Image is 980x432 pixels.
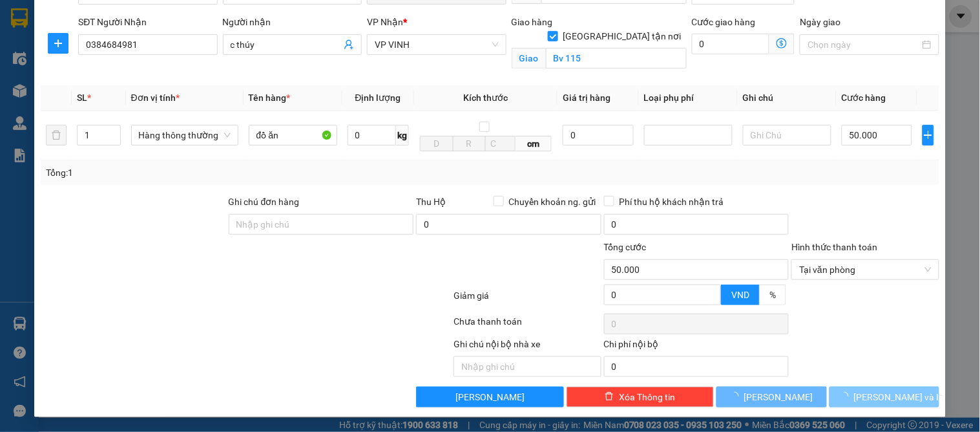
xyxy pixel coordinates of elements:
[738,85,837,111] th: Ghi chú
[777,38,787,49] span: dollar-circle
[800,17,840,27] label: Ngày giao
[452,314,602,337] div: Chưa thanh toán
[604,242,647,252] span: Tổng cước
[139,125,231,145] span: Hàng thông thường
[799,260,931,279] span: Tại văn phòng
[223,15,362,29] div: Người nhận
[249,92,291,103] span: Tên hàng
[46,166,379,180] div: Tổng: 1
[48,33,68,54] button: plus
[808,38,919,52] input: Ngày giao
[78,15,217,29] div: SĐT Người Nhận
[791,242,877,252] label: Hình thức thanh toán
[840,392,854,401] span: loading
[743,125,831,146] input: Ghi Chú
[563,92,610,103] span: Giá trị hàng
[355,92,401,103] span: Định lượng
[56,92,160,105] strong: PHIẾU GỬI HÀNG
[546,48,687,69] input: Giao tận nơi
[229,214,414,235] input: Ghi chú đơn hàng
[730,392,744,401] span: loading
[416,197,446,207] span: Thu Hộ
[619,390,675,404] span: Xóa Thông tin
[854,390,944,404] span: [PERSON_NAME] và In
[692,17,756,27] label: Cước giao hàng
[923,125,934,146] button: plus
[716,387,826,407] button: [PERSON_NAME]
[169,70,244,84] span: CL1110254596
[367,17,403,27] span: VP Nhận
[396,125,409,146] span: kg
[464,92,508,103] span: Kích thước
[558,29,687,43] span: [GEOGRAPHIC_DATA] tận nơi
[229,197,300,207] label: Ghi chú đơn hàng
[516,136,552,151] span: cm
[131,92,180,103] span: Đơn vị tính
[48,38,68,49] span: plus
[454,337,601,356] div: Ghi chú nội bộ nhà xe
[485,136,515,151] input: C
[77,92,87,103] span: SL
[512,48,546,69] span: Giao
[614,195,729,209] span: Phí thu hộ khách nhận trả
[829,387,939,407] button: [PERSON_NAME] và In
[375,35,498,54] span: VP VINH
[455,390,525,404] span: [PERSON_NAME]
[769,290,776,300] span: %
[604,337,789,356] div: Chi phí nội bộ
[452,288,602,311] div: Giảm giá
[842,92,886,103] span: Cước hàng
[416,387,563,407] button: [PERSON_NAME]
[504,195,601,209] span: Chuyển khoản ng. gửi
[61,10,154,52] strong: CHUYỂN PHÁT NHANH AN PHÚ QUÝ
[563,125,633,146] input: 0
[639,85,738,111] th: Loại phụ phí
[344,39,354,50] span: user-add
[249,125,337,146] input: VD: Bàn, Ghế
[567,387,714,407] button: deleteXóa Thông tin
[7,39,47,103] img: logo
[512,17,553,27] span: Giao hàng
[420,136,454,151] input: D
[923,130,933,140] span: plus
[605,392,614,402] span: delete
[744,390,813,404] span: [PERSON_NAME]
[453,136,486,151] input: R
[54,55,160,89] span: [GEOGRAPHIC_DATA], [GEOGRAPHIC_DATA] ↔ [GEOGRAPHIC_DATA]
[731,290,749,300] span: VND
[46,125,67,146] button: delete
[454,356,601,377] input: Nhập ghi chú
[692,34,770,54] input: Cước giao hàng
